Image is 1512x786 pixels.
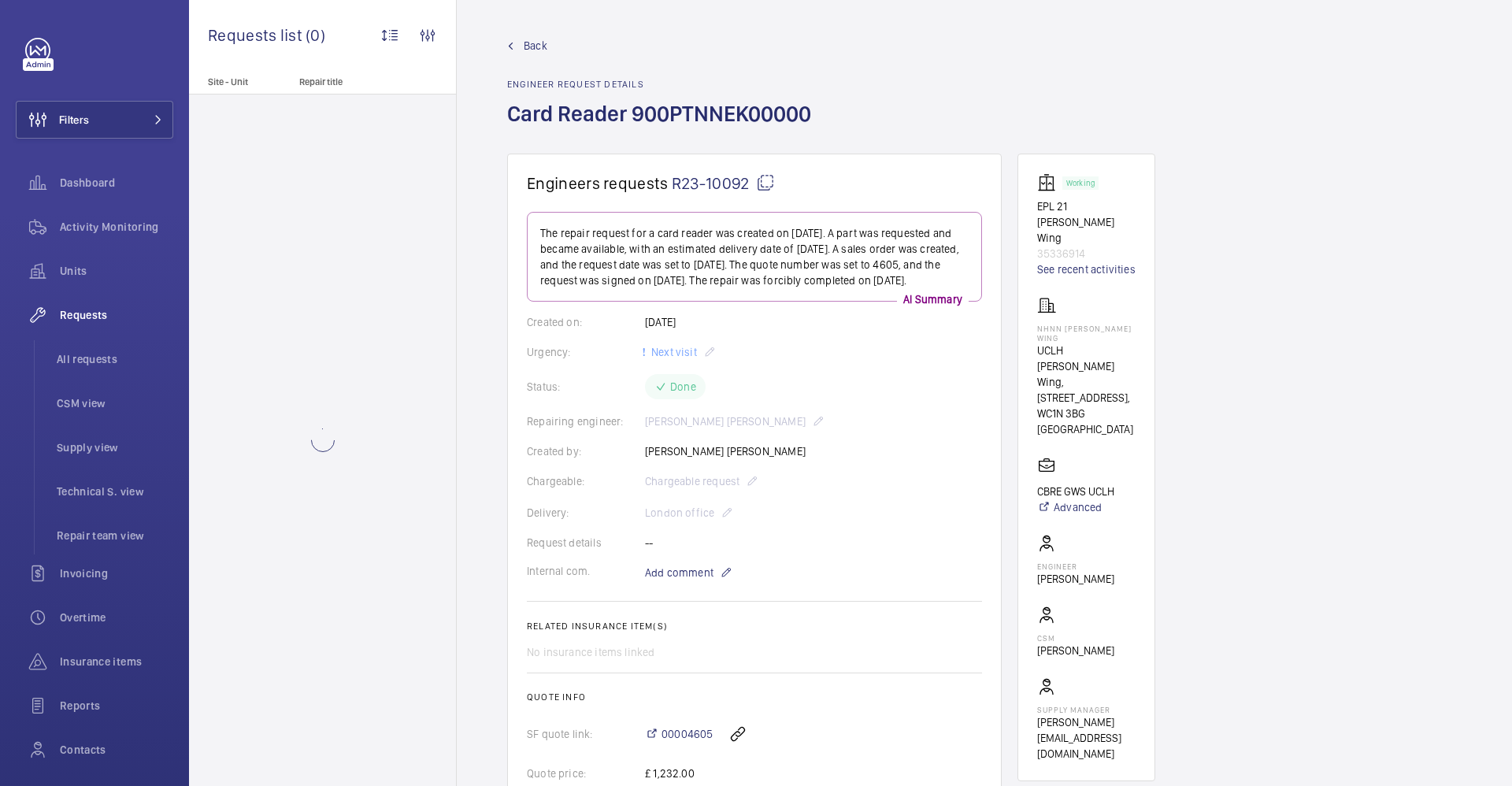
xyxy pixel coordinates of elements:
p: 35336914 [1037,246,1136,261]
span: Requests [60,307,173,323]
p: Supply manager [1037,705,1136,714]
h2: Engineer request details [507,79,821,90]
span: Insurance items [60,654,173,669]
p: CSM [1037,633,1114,643]
p: UCLH [PERSON_NAME] Wing, [STREET_ADDRESS], [1037,343,1136,406]
span: Filters [59,112,89,128]
span: All requests [57,351,173,367]
p: [PERSON_NAME][EMAIL_ADDRESS][DOMAIN_NAME] [1037,714,1136,762]
img: elevator.svg [1037,173,1062,192]
h1: Card Reader 900PTNNEK00000 [507,99,821,154]
p: Working [1066,180,1095,186]
p: Engineer [1037,562,1114,571]
span: Repair team view [57,528,173,543]
span: R23-10092 [672,173,775,193]
p: Site - Unit [189,76,293,87]
h2: Related insurance item(s) [527,621,982,632]
p: Repair title [299,76,403,87]
span: Add comment [645,565,713,580]
span: Activity Monitoring [60,219,173,235]
span: Units [60,263,173,279]
span: Requests list [208,25,306,45]
span: Dashboard [60,175,173,191]
p: CBRE GWS UCLH [1037,484,1114,499]
p: [PERSON_NAME] [1037,571,1114,587]
p: AI Summary [897,291,969,307]
span: Back [524,38,547,54]
span: 00004605 [661,726,713,742]
span: Engineers requests [527,173,669,193]
span: Supply view [57,439,173,455]
span: Invoicing [60,565,173,581]
span: Technical S. view [57,484,173,499]
a: Advanced [1037,499,1114,515]
span: Contacts [60,742,173,758]
p: WC1N 3BG [GEOGRAPHIC_DATA] [1037,406,1136,437]
p: EPL 21 [PERSON_NAME] Wing [1037,198,1136,246]
a: 00004605 [645,726,713,742]
a: See recent activities [1037,261,1136,277]
p: NHNN [PERSON_NAME] Wing [1037,324,1136,343]
span: CSM view [57,395,173,411]
h2: Quote info [527,691,982,703]
p: The repair request for a card reader was created on [DATE]. A part was requested and became avail... [540,225,969,288]
p: [PERSON_NAME] [1037,643,1114,658]
span: Overtime [60,610,173,625]
button: Filters [16,101,173,139]
span: Reports [60,698,173,714]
